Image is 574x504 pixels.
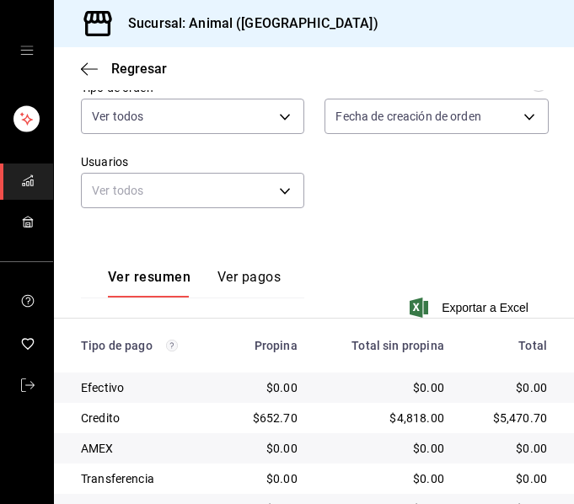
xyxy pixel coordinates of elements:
div: $0.00 [325,379,444,396]
div: Total [471,339,547,352]
div: $5,470.70 [471,410,547,426]
div: $0.00 [471,470,547,487]
button: Ver pagos [217,269,281,298]
div: $4,818.00 [325,410,444,426]
svg: Los pagos realizados con Pay y otras terminales son montos brutos. [166,340,178,351]
div: Ver todos [81,173,304,208]
div: Credito [81,410,209,426]
div: Propina [236,339,298,352]
div: $0.00 [236,470,298,487]
span: Ver todos [92,108,143,125]
div: $0.00 [325,440,444,457]
div: navigation tabs [108,269,281,298]
div: Total sin propina [325,339,444,352]
button: Exportar a Excel [413,298,528,318]
button: Regresar [81,61,167,77]
div: Efectivo [81,379,209,396]
div: $652.70 [236,410,298,426]
div: $0.00 [325,470,444,487]
h3: Sucursal: Animal ([GEOGRAPHIC_DATA]) [115,13,378,34]
div: Tipo de pago [81,339,209,352]
label: Usuarios [81,156,304,168]
div: $0.00 [471,440,547,457]
div: $0.00 [471,379,547,396]
button: open drawer [20,44,34,57]
div: Transferencia [81,470,209,487]
button: Ver resumen [108,269,190,298]
span: Fecha de creación de orden [335,108,480,125]
div: $0.00 [236,379,298,396]
div: $0.00 [236,440,298,457]
div: AMEX [81,440,209,457]
span: Regresar [111,61,167,77]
